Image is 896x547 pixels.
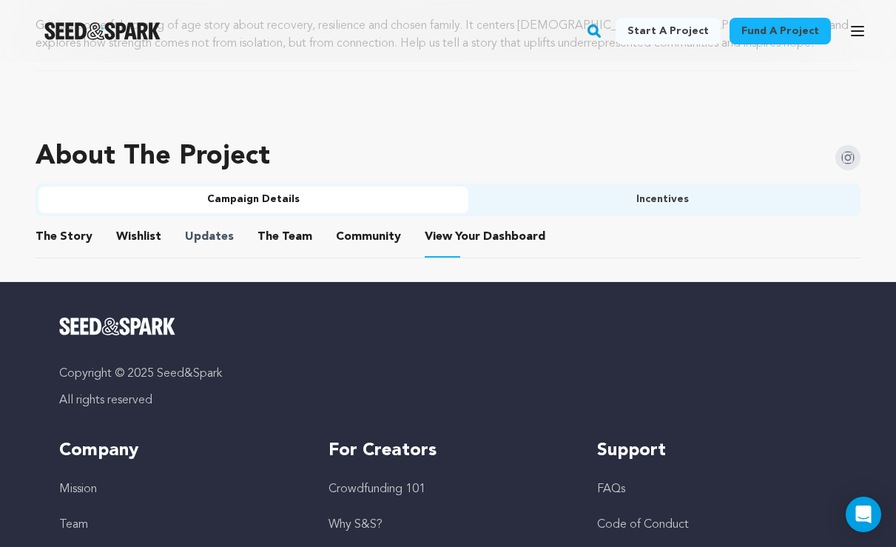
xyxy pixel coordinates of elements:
p: Copyright © 2025 Seed&Spark [59,365,837,383]
a: Crowdfunding 101 [329,483,425,495]
a: Team [59,519,88,531]
h5: Company [59,439,299,463]
div: Open Intercom Messenger [846,497,881,532]
h5: Support [597,439,837,463]
a: Mission [59,483,97,495]
img: Seed&Spark Logo [59,318,175,335]
span: Dashboard [483,228,545,246]
span: Wishlist [116,228,161,246]
button: Campaign Details [38,187,468,213]
a: FAQs [597,483,625,495]
a: ViewYourDashboard [425,228,548,246]
span: Team [257,228,312,246]
a: Seed&Spark Homepage [44,22,161,40]
a: Why S&S? [329,519,383,531]
p: All rights reserved [59,392,837,409]
img: Seed&Spark Logo Dark Mode [44,22,161,40]
a: Start a project [616,18,721,44]
span: Community [336,228,401,246]
a: Fund a project [730,18,831,44]
span: The [36,228,57,246]
a: Code of Conduct [597,519,689,531]
span: Updates [185,228,234,246]
h1: About The Project [36,142,270,172]
h5: For Creators [329,439,568,463]
img: Seed&Spark Instagram Icon [835,145,860,170]
a: Seed&Spark Homepage [59,318,837,335]
button: Incentives [468,187,858,213]
span: Your [425,228,548,246]
span: Story [36,228,92,246]
span: The [257,228,279,246]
